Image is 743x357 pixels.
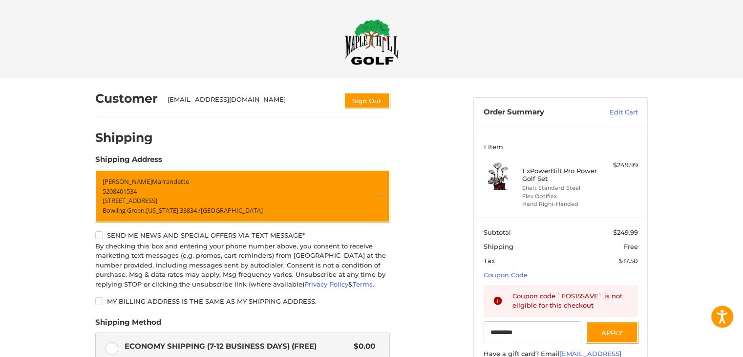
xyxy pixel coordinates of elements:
[146,206,180,215] span: [US_STATE],
[522,192,597,201] li: Flex Optiflex
[619,257,638,265] span: $17.50
[103,177,152,186] span: [PERSON_NAME]
[522,184,597,192] li: Shaft Standard Steel
[484,143,638,151] h3: 1 Item
[484,271,528,279] a: Coupon Code
[180,206,201,215] span: 33834 /
[201,206,263,215] span: [GEOGRAPHIC_DATA]
[624,243,638,250] span: Free
[589,108,638,117] a: Edit Cart
[95,154,162,170] legend: Shipping Address
[95,297,390,305] label: My billing address is the same as my shipping address.
[613,228,638,236] span: $249.99
[103,187,137,196] span: 5208401534
[168,95,335,109] div: [EMAIL_ADDRESS][DOMAIN_NAME]
[95,317,161,333] legend: Shipping Method
[522,167,597,183] h4: 1 x PowerBilt Pro Power Golf Set
[484,321,582,343] input: Gift Certificate or Coupon Code
[353,280,373,288] a: Terms
[103,196,157,205] span: [STREET_ADDRESS]
[95,231,390,239] label: Send me news and special offers via text message*
[484,228,511,236] span: Subtotal
[304,280,348,288] a: Privacy Policy
[345,19,399,65] img: Maple Hill Golf
[95,242,390,290] div: By checking this box and entering your phone number above, you consent to receive marketing text ...
[95,91,158,106] h2: Customer
[484,108,589,117] h3: Order Summary
[484,243,513,250] span: Shipping
[152,177,189,186] span: Marrandette
[484,257,495,265] span: Tax
[522,200,597,208] li: Hand Right-Handed
[512,291,629,311] div: Coupon code `EOS15SAVE` is not eligible for this checkout
[95,170,390,223] a: Enter or select a different address
[125,341,349,352] span: Economy Shipping (7-12 Business Days) (Free)
[103,206,146,215] span: Bowling Green,
[586,321,638,343] button: Apply
[599,160,638,170] div: $249.99
[344,92,390,109] button: Sign Out
[349,341,375,352] span: $0.00
[95,130,153,145] h2: Shipping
